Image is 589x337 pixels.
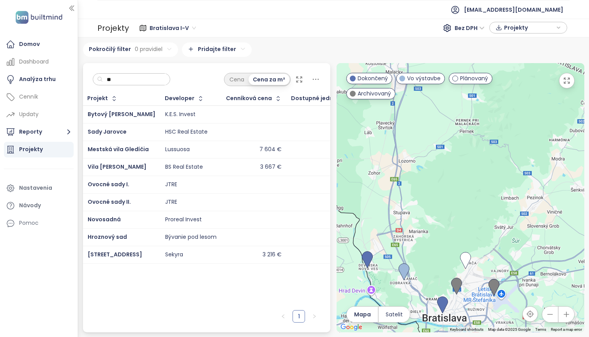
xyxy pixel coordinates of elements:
[165,146,190,153] div: Lussuosa
[308,310,321,323] button: right
[135,45,162,53] span: 0 pravidiel
[488,327,531,332] span: Map data ©2025 Google
[88,110,155,118] a: Bytový [PERSON_NAME]
[386,310,403,319] span: Satelit
[165,96,194,101] div: Developer
[464,0,563,19] span: [EMAIL_ADDRESS][DOMAIN_NAME]
[88,128,127,136] a: Sady Jarovce
[407,74,441,83] span: Vo výstavbe
[165,234,217,241] div: Bývanie pod lesom
[260,164,282,171] div: 3 667 €
[83,42,178,57] div: Pokročilý filter
[4,107,74,122] a: Updaty
[165,111,196,118] div: K.E.S. Invest
[293,311,305,322] a: 1
[226,96,272,101] div: Cenníková cena
[87,96,108,101] div: Projekt
[182,42,252,57] div: Pridajte filter
[88,163,146,171] a: Vila [PERSON_NAME]
[263,251,282,258] div: 3 216 €
[504,22,554,34] span: Projekty
[165,181,177,188] div: JTRE
[4,124,74,140] button: Reporty
[19,201,41,210] div: Návody
[4,215,74,231] div: Pomoc
[19,145,43,154] div: Projekty
[4,198,74,213] a: Návody
[281,314,286,319] span: left
[4,37,74,52] a: Domov
[249,74,289,85] div: Cena za m²
[165,129,208,136] div: HSC Real Estate
[535,327,546,332] a: Terms (opens in new tab)
[4,72,74,87] a: Analýza trhu
[88,180,129,188] a: Ovocné sady I.
[4,142,74,157] a: Projekty
[339,322,364,332] img: Google
[150,22,196,34] span: Bratislava I-V
[277,310,289,323] li: Predchádzajúca strana
[460,74,488,83] span: Plánovaný
[88,215,121,223] a: Novosadná
[88,145,149,153] a: Mestská vila Gledíčia
[19,109,39,119] div: Updaty
[450,327,483,332] button: Keyboard shortcuts
[19,218,39,228] div: Pomoc
[88,251,142,258] a: [STREET_ADDRESS]
[358,74,388,83] span: Dokončený
[379,307,410,322] button: Satelit
[165,251,183,258] div: Sekyra
[312,314,317,319] span: right
[347,307,378,322] button: Mapa
[88,233,127,241] a: Hroznový sad
[277,310,289,323] button: left
[455,22,485,34] span: Bez DPH
[97,20,129,36] div: Projekty
[358,89,391,98] span: Archivovaný
[293,310,305,323] li: 1
[19,74,56,84] div: Analýza trhu
[494,22,563,34] div: button
[88,198,131,206] a: Ovocné sady II.
[19,39,40,49] div: Domov
[551,327,582,332] a: Report a map error
[4,54,74,70] a: Dashboard
[165,216,202,223] div: Proreal Invest
[4,180,74,196] a: Nastavenia
[19,57,49,67] div: Dashboard
[13,9,65,25] img: logo
[259,146,282,153] div: 7 604 €
[165,164,203,171] div: BS Real Estate
[4,89,74,105] a: Cenník
[225,74,249,85] div: Cena
[339,322,364,332] a: Open this area in Google Maps (opens a new window)
[308,310,321,323] li: Nasledujúca strana
[291,96,346,101] span: Dostupné jednotky
[354,310,371,319] span: Mapa
[19,183,52,193] div: Nastavenia
[165,199,177,206] div: JTRE
[291,94,357,103] div: Dostupné jednotky
[19,92,38,102] div: Cenník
